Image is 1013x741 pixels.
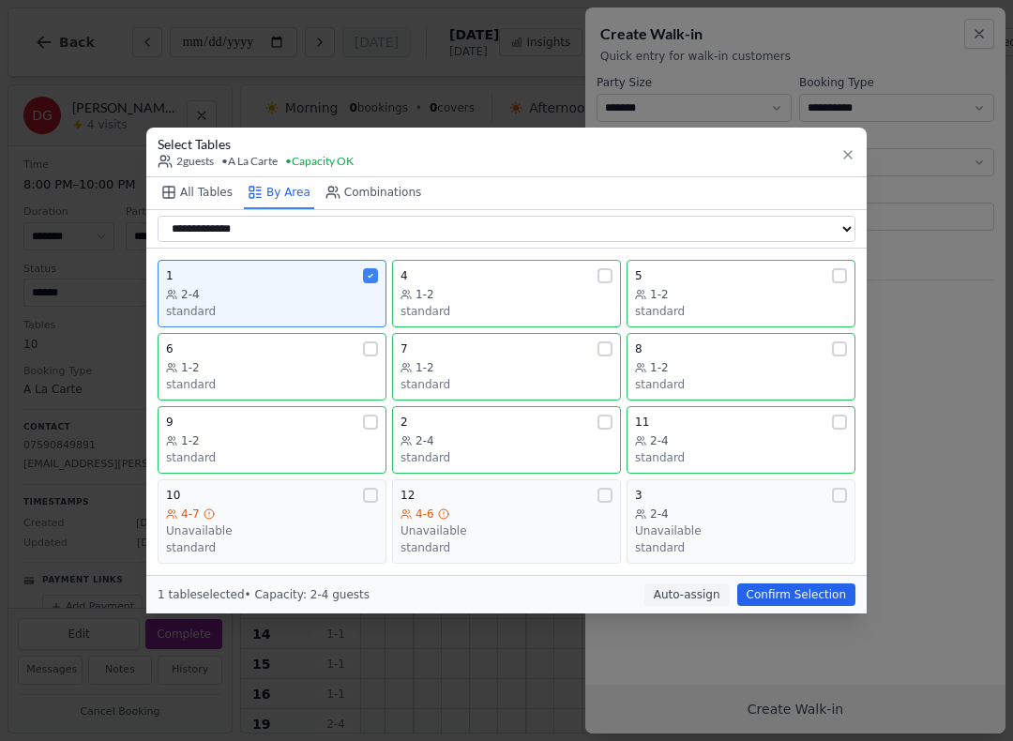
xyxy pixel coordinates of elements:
button: 112-4standard [627,406,855,474]
span: • A La Carte [221,154,278,169]
span: 2-4 [650,507,669,522]
span: 12 [401,488,415,503]
h3: Select Tables [158,135,354,154]
span: 9 [166,415,174,430]
span: 4-7 [181,507,200,522]
span: 1 table selected • Capacity: 2-4 guests [158,588,370,601]
button: 61-2standard [158,333,386,401]
span: 1-2 [650,360,669,375]
span: 4-6 [416,507,434,522]
button: 32-4Unavailablestandard [627,479,855,564]
span: 10 [166,488,180,503]
button: 51-2standard [627,260,855,327]
span: • Capacity OK [285,154,354,169]
button: 124-6Unavailablestandard [392,479,621,564]
div: standard [401,377,612,392]
div: standard [401,540,612,555]
div: standard [635,540,847,555]
div: standard [401,304,612,319]
span: 3 [635,488,643,503]
span: 1-2 [181,433,200,448]
div: standard [166,377,378,392]
span: 11 [635,415,649,430]
div: Unavailable [401,523,612,538]
span: 5 [635,268,643,283]
span: 7 [401,341,408,356]
span: 2-4 [181,287,200,302]
div: standard [166,540,378,555]
span: 2-4 [650,433,669,448]
button: Combinations [322,177,426,209]
button: 81-2standard [627,333,855,401]
button: 41-2standard [392,260,621,327]
div: standard [166,304,378,319]
span: 2-4 [416,433,434,448]
button: 12-4standard [158,260,386,327]
span: 1-2 [416,360,434,375]
div: Unavailable [635,523,847,538]
button: 91-2standard [158,406,386,474]
span: 6 [166,341,174,356]
button: All Tables [158,177,236,209]
span: 2 guests [158,154,214,169]
button: 71-2standard [392,333,621,401]
div: standard [635,377,847,392]
div: standard [401,450,612,465]
span: 1-2 [650,287,669,302]
button: Auto-assign [644,583,730,606]
span: 1 [166,268,174,283]
span: 2 [401,415,408,430]
button: Confirm Selection [737,583,855,606]
div: standard [635,304,847,319]
div: Unavailable [166,523,378,538]
div: standard [166,450,378,465]
span: 1-2 [181,360,200,375]
div: standard [635,450,847,465]
span: 8 [635,341,643,356]
button: By Area [244,177,314,209]
span: 4 [401,268,408,283]
span: 1-2 [416,287,434,302]
button: 22-4standard [392,406,621,474]
button: 104-7Unavailablestandard [158,479,386,564]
